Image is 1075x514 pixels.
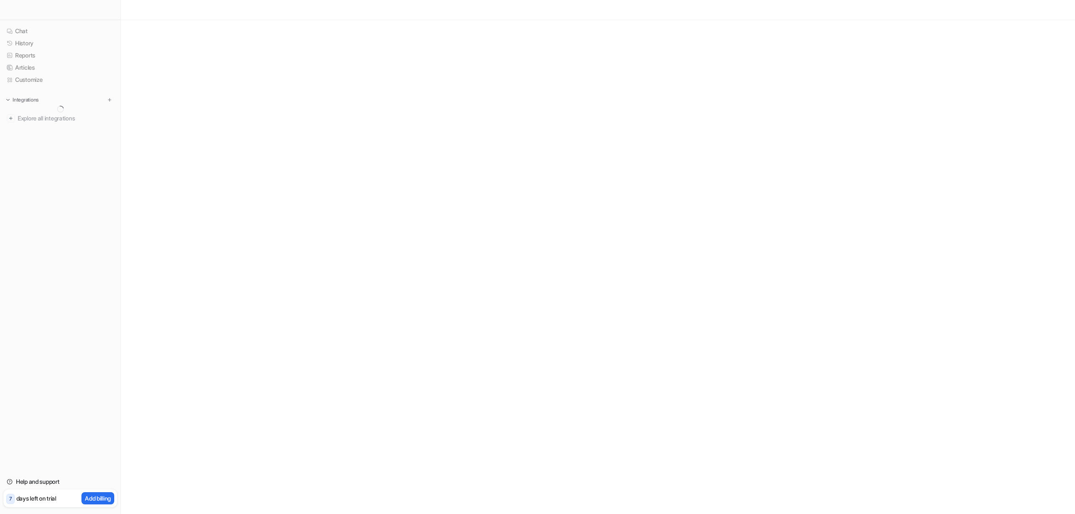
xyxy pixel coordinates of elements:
[7,114,15,123] img: explore all integrations
[13,97,39,103] p: Integrations
[3,112,117,124] a: Explore all integrations
[107,97,113,103] img: menu_add.svg
[3,96,41,104] button: Integrations
[5,97,11,103] img: expand menu
[3,476,117,488] a: Help and support
[3,25,117,37] a: Chat
[3,50,117,61] a: Reports
[81,492,114,504] button: Add billing
[3,37,117,49] a: History
[18,112,114,125] span: Explore all integrations
[3,74,117,86] a: Customize
[3,62,117,73] a: Articles
[9,495,12,503] p: 7
[85,494,111,503] p: Add billing
[16,494,56,503] p: days left on trial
